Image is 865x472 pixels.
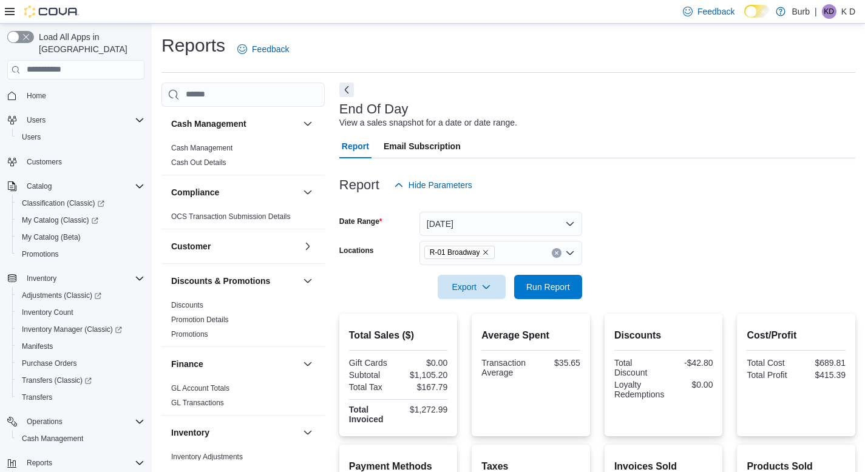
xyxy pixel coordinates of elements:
[339,102,409,116] h3: End Of Day
[12,229,149,246] button: My Catalog (Beta)
[2,87,149,104] button: Home
[17,339,58,354] a: Manifests
[161,298,325,346] div: Discounts & Promotions
[17,196,144,211] span: Classification (Classic)
[552,248,561,258] button: Clear input
[17,130,144,144] span: Users
[22,359,77,368] span: Purchase Orders
[17,322,144,337] span: Inventory Manager (Classic)
[171,452,243,462] span: Inventory Adjustments
[300,185,315,200] button: Compliance
[17,247,144,261] span: Promotions
[17,196,109,211] a: Classification (Classic)
[22,342,53,351] span: Manifests
[22,232,81,242] span: My Catalog (Beta)
[401,370,447,380] div: $1,105.20
[17,247,64,261] a: Promotions
[12,338,149,355] button: Manifests
[171,301,203,309] a: Discounts
[614,328,713,343] h2: Discounts
[17,390,144,405] span: Transfers
[171,240,211,252] h3: Customer
[171,398,224,408] span: GL Transactions
[27,458,52,468] span: Reports
[22,154,144,169] span: Customers
[799,358,846,368] div: $689.81
[17,390,57,405] a: Transfers
[419,212,582,236] button: [DATE]
[171,118,298,130] button: Cash Management
[171,315,229,324] a: Promotion Details
[22,325,122,334] span: Inventory Manager (Classic)
[747,370,793,380] div: Total Profit
[565,248,575,258] button: Open list of options
[171,118,246,130] h3: Cash Management
[171,384,229,393] a: GL Account Totals
[17,431,88,446] a: Cash Management
[12,304,149,321] button: Inventory Count
[22,198,104,208] span: Classification (Classic)
[22,113,50,127] button: Users
[12,129,149,146] button: Users
[27,115,46,125] span: Users
[22,155,67,169] a: Customers
[12,389,149,406] button: Transfers
[514,275,582,299] button: Run Report
[12,212,149,229] a: My Catalog (Classic)
[17,373,97,388] a: Transfers (Classic)
[2,413,149,430] button: Operations
[614,380,665,399] div: Loyalty Redemptions
[22,215,98,225] span: My Catalog (Classic)
[22,132,41,142] span: Users
[171,186,298,198] button: Compliance
[27,274,56,283] span: Inventory
[482,249,489,256] button: Remove R-01 Broadway from selection in this group
[2,270,149,287] button: Inventory
[161,141,325,175] div: Cash Management
[799,370,846,380] div: $415.39
[349,370,396,380] div: Subtotal
[339,116,517,129] div: View a sales snapshot for a date or date range.
[22,414,67,429] button: Operations
[171,158,226,167] span: Cash Out Details
[384,134,461,158] span: Email Subscription
[342,134,369,158] span: Report
[27,417,63,426] span: Operations
[22,249,59,259] span: Promotions
[27,91,46,101] span: Home
[339,178,379,192] h3: Report
[12,321,149,338] a: Inventory Manager (Classic)
[300,116,315,131] button: Cash Management
[12,372,149,389] a: Transfers (Classic)
[841,4,855,19] p: K D
[171,212,291,221] span: OCS Transaction Submission Details
[22,434,83,443] span: Cash Management
[445,275,498,299] span: Export
[17,230,144,244] span: My Catalog (Beta)
[171,358,203,370] h3: Finance
[614,358,661,377] div: Total Discount
[300,239,315,254] button: Customer
[424,246,495,259] span: R-01 Broadway
[349,382,396,392] div: Total Tax
[17,339,144,354] span: Manifests
[171,453,243,461] a: Inventory Adjustments
[17,305,144,320] span: Inventory Count
[22,456,144,470] span: Reports
[666,358,713,368] div: -$42.80
[2,153,149,170] button: Customers
[792,4,810,19] p: Burb
[17,288,106,303] a: Adjustments (Classic)
[300,274,315,288] button: Discounts & Promotions
[22,179,144,194] span: Catalog
[339,246,374,255] label: Locations
[232,37,294,61] a: Feedback
[171,144,232,152] a: Cash Management
[161,33,225,58] h1: Reports
[339,217,382,226] label: Date Range
[171,330,208,339] a: Promotions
